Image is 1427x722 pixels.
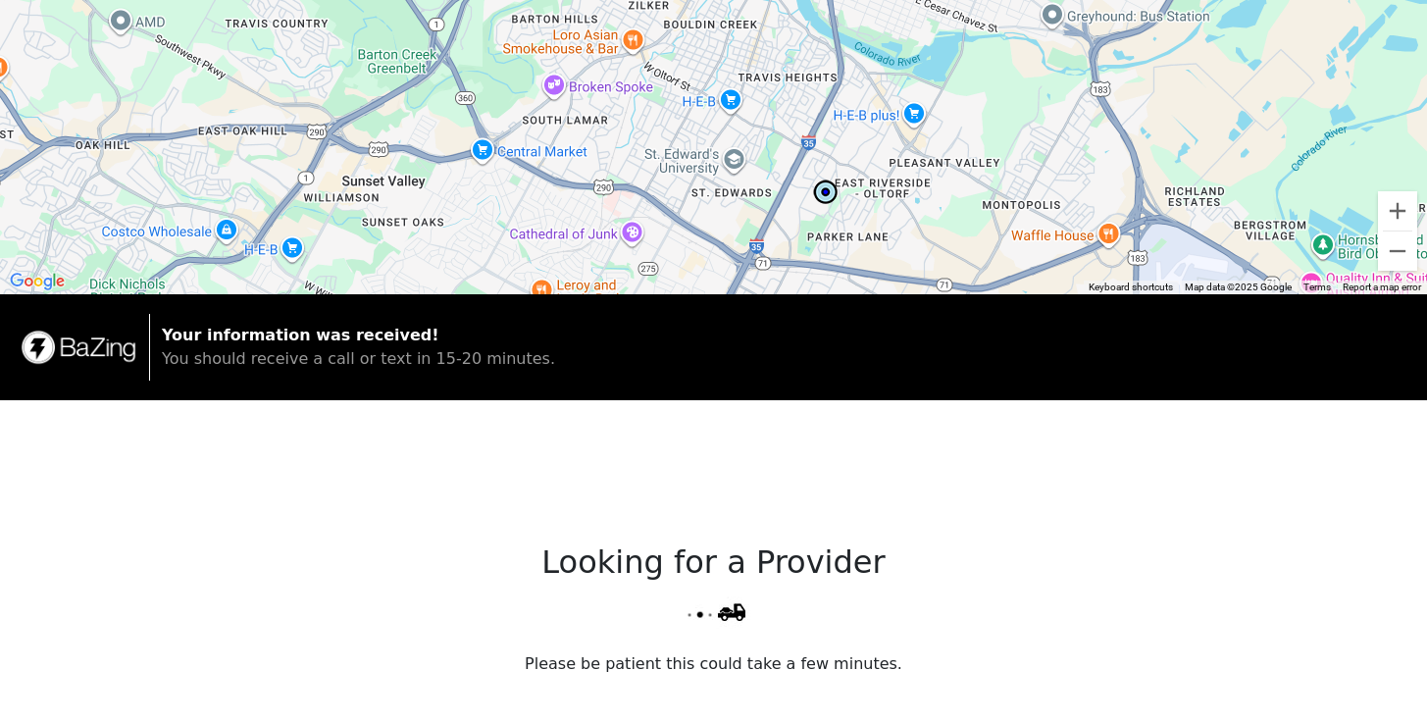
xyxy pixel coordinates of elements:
[1378,191,1417,231] button: Zoom in
[1303,282,1331,292] a: Terms (opens in new tab)
[20,329,137,366] img: trx now logo
[1185,282,1292,292] span: Map data ©2025 Google
[672,589,756,629] img: truck Gif
[5,269,70,294] img: Google
[1378,232,1417,271] button: Zoom out
[162,349,555,368] span: You should receive a call or text in 15-20 minutes.
[1343,282,1421,292] a: Report a map error
[5,269,70,294] a: Open this area in Google Maps (opens a new window)
[1089,281,1173,294] button: Keyboard shortcuts
[162,326,439,344] strong: Your information was received!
